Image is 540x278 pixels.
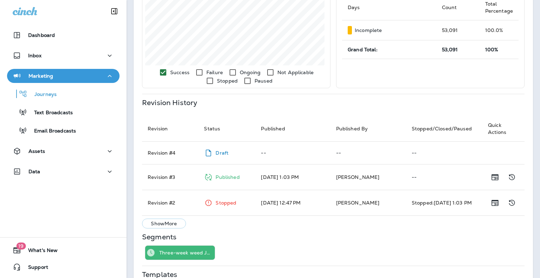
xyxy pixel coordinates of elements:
td: [PERSON_NAME] [330,190,406,216]
p: -- [336,150,400,156]
p: Dashboard [28,32,55,38]
button: 19What's New [7,243,120,257]
p: Revision History [142,100,197,105]
span: What's New [21,247,58,256]
p: Templates [142,272,177,277]
td: [DATE] 1:03 PM [255,164,330,190]
td: Revision # 3 [142,164,198,190]
td: Revision # 4 [142,142,198,164]
button: Journeys [7,86,120,101]
button: Email Broadcasts [7,123,120,138]
p: Email Broadcasts [27,128,76,135]
p: Incomplete [355,27,382,33]
p: Segments [142,234,176,240]
p: Show More [151,221,177,226]
p: -- [412,150,477,156]
button: Show Release Notes [488,170,502,184]
p: Marketing [28,73,53,79]
p: Draft [216,150,229,156]
button: Support [7,260,120,274]
th: Revision [142,116,198,142]
span: 53,091 [442,46,458,53]
td: Revision # 2 [142,190,198,216]
span: 100% [485,46,499,53]
p: Published [216,174,239,180]
p: -- [412,174,477,180]
button: Data [7,164,120,179]
td: [DATE] 12:47 PM [255,190,330,216]
p: Inbox [28,53,41,58]
td: [PERSON_NAME] [330,164,406,190]
div: Three-week weed Journey -> All Active res non-weed customers [159,246,215,260]
th: Quick Actions [482,116,525,142]
button: Inbox [7,49,120,63]
button: Collapse Sidebar [104,4,124,18]
button: Text Broadcasts [7,105,120,119]
button: ShowMore [142,219,186,228]
p: Failure [206,70,223,75]
td: 53,091 [436,20,480,40]
p: Text Broadcasts [27,110,73,116]
th: Stopped/Closed/Paused [406,116,482,142]
button: Dashboard [7,28,120,42]
button: Show Change Log [505,196,519,210]
th: Published By [330,116,406,142]
p: Success [170,70,189,75]
td: Stopped: [DATE] 1:03 PM [406,190,482,216]
span: Grand Total: [348,46,378,53]
p: Not Applicable [277,70,314,75]
td: 100.0 % [480,20,519,40]
p: Paused [255,78,272,84]
p: Stopped [217,78,238,84]
p: Three-week weed Journey -> All Active res non-weed customers [159,250,212,256]
p: Stopped [216,200,236,206]
span: Support [21,264,48,273]
div: Time Trigger [145,246,156,260]
button: Show Change Log [505,170,519,184]
span: 19 [16,243,26,250]
p: Assets [28,148,45,154]
th: Published [255,116,330,142]
button: Marketing [7,69,120,83]
p: Ongoing [240,70,261,75]
p: Data [28,169,40,174]
p: -- [261,150,324,156]
button: Assets [7,144,120,158]
p: Journeys [27,91,57,98]
th: Status [198,116,255,142]
button: Show Release Notes [488,196,502,210]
